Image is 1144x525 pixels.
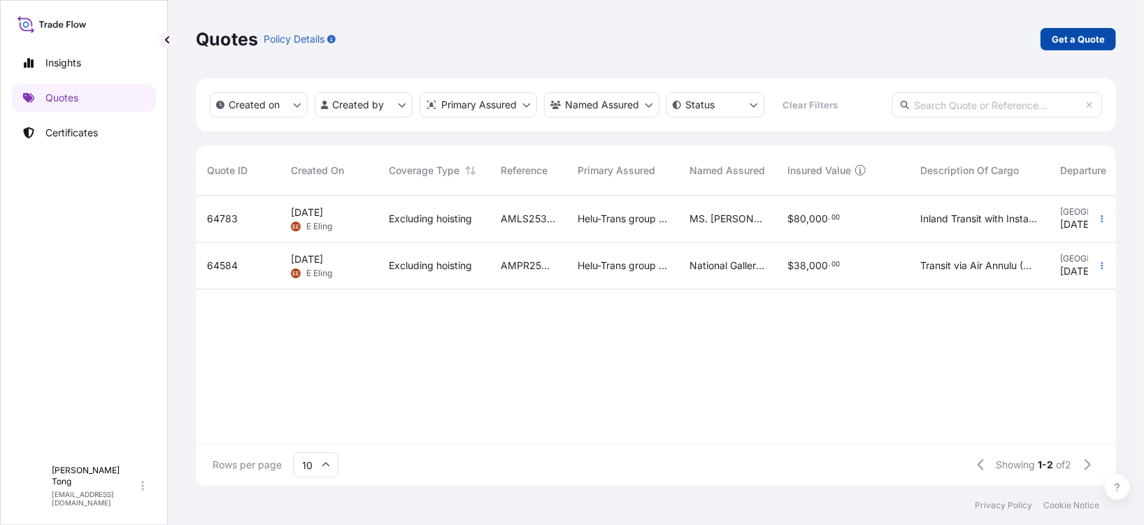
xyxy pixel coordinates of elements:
[420,92,537,117] button: distributor Filter options
[689,212,765,226] span: MS. [PERSON_NAME] (AMLS253528JSCW)
[333,98,385,112] p: Created by
[565,98,639,112] p: Named Assured
[1052,32,1105,46] p: Get a Quote
[666,92,764,117] button: certificateStatus Filter options
[806,261,809,271] span: ,
[809,214,828,224] span: 000
[210,92,308,117] button: createdOn Filter options
[264,32,324,46] p: Policy Details
[689,259,765,273] span: National Gallery [GEOGRAPHIC_DATA] (AMPR253302KTJS-03)
[306,268,332,279] span: E Eling
[689,164,765,178] span: Named Assured
[1060,264,1092,278] span: [DATE]
[1041,28,1116,50] a: Get a Quote
[389,212,472,226] span: Excluding hoisting
[892,92,1102,117] input: Search Quote or Reference...
[1043,500,1099,511] a: Cookie Notice
[920,259,1038,273] span: Transit via Air Annulu (A. Boeretto), Dreamcatcher Oriental Flower Resin, Murano glass, paper, in...
[12,84,156,112] a: Quotes
[389,164,459,178] span: Coverage Type
[45,126,98,140] p: Certificates
[1057,458,1072,472] span: of 2
[1038,458,1054,472] span: 1-2
[28,479,37,493] span: C
[806,214,809,224] span: ,
[996,458,1036,472] span: Showing
[578,212,667,226] span: Helu-Trans group of companies and their subsidiaries
[213,458,282,472] span: Rows per page
[1060,253,1136,264] span: [GEOGRAPHIC_DATA]
[501,259,555,273] span: AMPR253302KTJS-03
[829,262,831,267] span: .
[1060,206,1136,217] span: [GEOGRAPHIC_DATA]
[1060,164,1106,178] span: Departure
[975,500,1032,511] a: Privacy Policy
[52,465,138,487] p: [PERSON_NAME] Tong
[229,98,280,112] p: Created on
[291,252,323,266] span: [DATE]
[207,259,238,273] span: 64584
[315,92,413,117] button: createdBy Filter options
[45,56,81,70] p: Insights
[787,214,794,224] span: $
[831,215,840,220] span: 00
[306,221,332,232] span: E Eling
[578,164,655,178] span: Primary Assured
[291,164,344,178] span: Created On
[389,259,472,273] span: Excluding hoisting
[501,212,555,226] span: AMLS253528JSCW
[787,261,794,271] span: $
[578,259,667,273] span: Helu-Trans group of companies and their subsidiaries
[787,164,851,178] span: Insured Value
[207,164,248,178] span: Quote ID
[685,98,715,112] p: Status
[794,214,806,224] span: 80
[544,92,659,117] button: cargoOwner Filter options
[1060,217,1092,231] span: [DATE]
[794,261,806,271] span: 38
[462,162,479,179] button: Sort
[441,98,517,112] p: Primary Assured
[292,266,299,280] span: EE
[771,94,850,116] button: Clear Filters
[12,49,156,77] a: Insights
[292,220,299,233] span: EE
[52,490,138,507] p: [EMAIL_ADDRESS][DOMAIN_NAME]
[12,119,156,147] a: Certificates
[809,261,828,271] span: 000
[783,98,838,112] p: Clear Filters
[831,262,840,267] span: 00
[501,164,548,178] span: Reference
[45,91,78,105] p: Quotes
[920,164,1019,178] span: Description Of Cargo
[829,215,831,220] span: .
[920,212,1038,226] span: Inland Transit with Installation -Untitled artwork as per attached
[291,206,323,220] span: [DATE]
[196,28,258,50] p: Quotes
[207,212,238,226] span: 64783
